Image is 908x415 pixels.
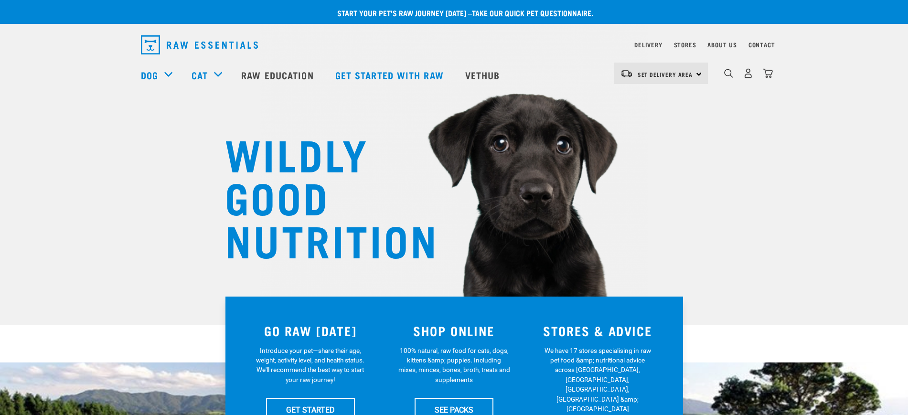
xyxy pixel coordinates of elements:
h3: SHOP ONLINE [388,323,520,338]
p: Introduce your pet—share their age, weight, activity level, and health status. We'll recommend th... [254,346,366,385]
h1: WILDLY GOOD NUTRITION [225,131,416,260]
a: Raw Education [232,56,325,94]
nav: dropdown navigation [133,32,775,58]
p: We have 17 stores specialising in raw pet food &amp; nutritional advice across [GEOGRAPHIC_DATA],... [542,346,654,414]
a: Contact [748,43,775,46]
img: van-moving.png [620,69,633,78]
img: Raw Essentials Logo [141,35,258,54]
p: 100% natural, raw food for cats, dogs, kittens &amp; puppies. Including mixes, minces, bones, bro... [398,346,510,385]
a: Get started with Raw [326,56,456,94]
a: Dog [141,68,158,82]
a: Delivery [634,43,662,46]
img: user.png [743,68,753,78]
img: home-icon-1@2x.png [724,69,733,78]
a: Cat [192,68,208,82]
a: Vethub [456,56,512,94]
span: Set Delivery Area [638,73,693,76]
a: About Us [707,43,737,46]
a: take our quick pet questionnaire. [472,11,593,15]
h3: GO RAW [DATE] [245,323,377,338]
a: Stores [674,43,696,46]
img: home-icon@2x.png [763,68,773,78]
h3: STORES & ADVICE [532,323,664,338]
